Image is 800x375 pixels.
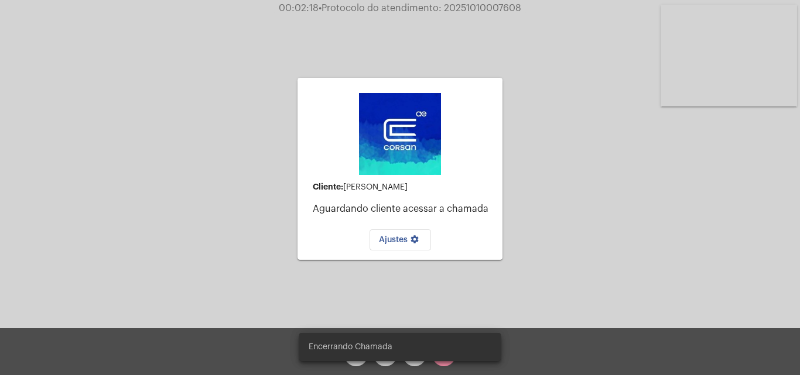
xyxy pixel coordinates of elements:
[408,235,422,249] mat-icon: settings
[309,341,392,353] span: Encerrando Chamada
[370,229,431,250] button: Ajustes
[359,93,441,175] img: d4669ae0-8c07-2337-4f67-34b0df7f5ae4.jpeg
[279,4,319,13] span: 00:02:18
[313,183,493,192] div: [PERSON_NAME]
[379,236,422,244] span: Ajustes
[313,204,493,214] p: Aguardando cliente acessar a chamada
[319,4,521,13] span: Protocolo do atendimento: 20251010007608
[313,183,343,191] strong: Cliente:
[319,4,322,13] span: •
